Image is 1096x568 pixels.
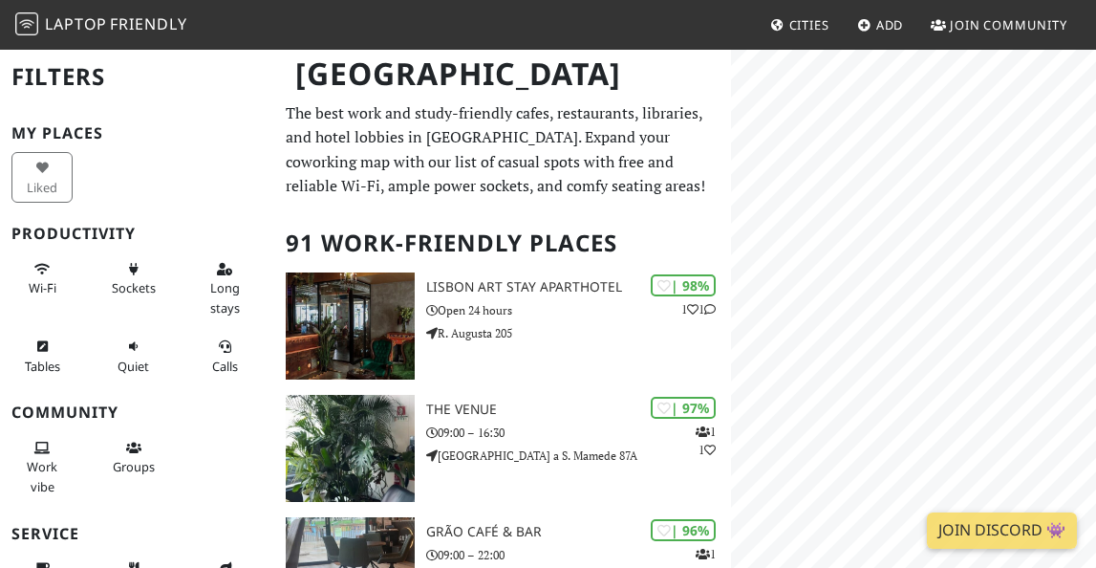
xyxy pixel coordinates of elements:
[651,274,716,296] div: | 98%
[651,519,716,541] div: | 96%
[286,273,415,380] img: Lisbon Art Stay Aparthotel
[876,16,904,33] span: Add
[696,423,716,459] p: 1 1
[426,524,731,540] h3: Grão Café & Bar
[103,253,164,304] button: Sockets
[923,8,1075,42] a: Join Community
[849,8,912,42] a: Add
[950,16,1067,33] span: Join Community
[112,279,156,296] span: Power sockets
[274,273,731,380] a: Lisbon Art Stay Aparthotel | 98% 11 Lisbon Art Stay Aparthotel Open 24 hours R. Augusta 205
[426,424,731,442] p: 09:00 – 16:30
[11,525,263,543] h3: Service
[426,324,731,342] p: R. Augusta 205
[103,432,164,483] button: Groups
[25,358,60,375] span: Work-friendly tables
[11,124,263,142] h3: My Places
[681,300,716,318] p: 1 1
[426,279,731,295] h3: Lisbon Art Stay Aparthotel
[27,458,57,494] span: People working
[45,13,107,34] span: Laptop
[212,358,238,375] span: Video/audio calls
[11,225,263,243] h3: Productivity
[651,397,716,419] div: | 97%
[280,48,727,100] h1: [GEOGRAPHIC_DATA]
[15,9,187,42] a: LaptopFriendly LaptopFriendly
[426,447,731,465] p: [GEOGRAPHIC_DATA] a S. Mamede 87A
[286,395,415,502] img: The VENUE
[426,301,731,319] p: Open 24 hours
[789,16,829,33] span: Cities
[286,101,720,199] p: The best work and study-friendly cafes, restaurants, libraries, and hotel lobbies in [GEOGRAPHIC_...
[103,331,164,382] button: Quiet
[11,404,263,422] h3: Community
[11,432,73,502] button: Work vibe
[763,8,837,42] a: Cities
[113,458,155,475] span: Group tables
[11,48,263,106] h2: Filters
[11,331,73,382] button: Tables
[118,358,149,375] span: Quiet
[927,513,1077,549] a: Join Discord 👾
[194,331,255,382] button: Calls
[210,279,240,316] span: Long stays
[426,546,731,564] p: 09:00 – 22:00
[15,12,38,35] img: LaptopFriendly
[194,253,255,323] button: Long stays
[426,402,731,418] h3: The VENUE
[696,545,716,563] p: 1
[274,395,731,502] a: The VENUE | 97% 11 The VENUE 09:00 – 16:30 [GEOGRAPHIC_DATA] a S. Mamede 87A
[286,214,720,273] h2: 91 Work-Friendly Places
[29,279,56,296] span: Stable Wi-Fi
[110,13,186,34] span: Friendly
[11,253,73,304] button: Wi-Fi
